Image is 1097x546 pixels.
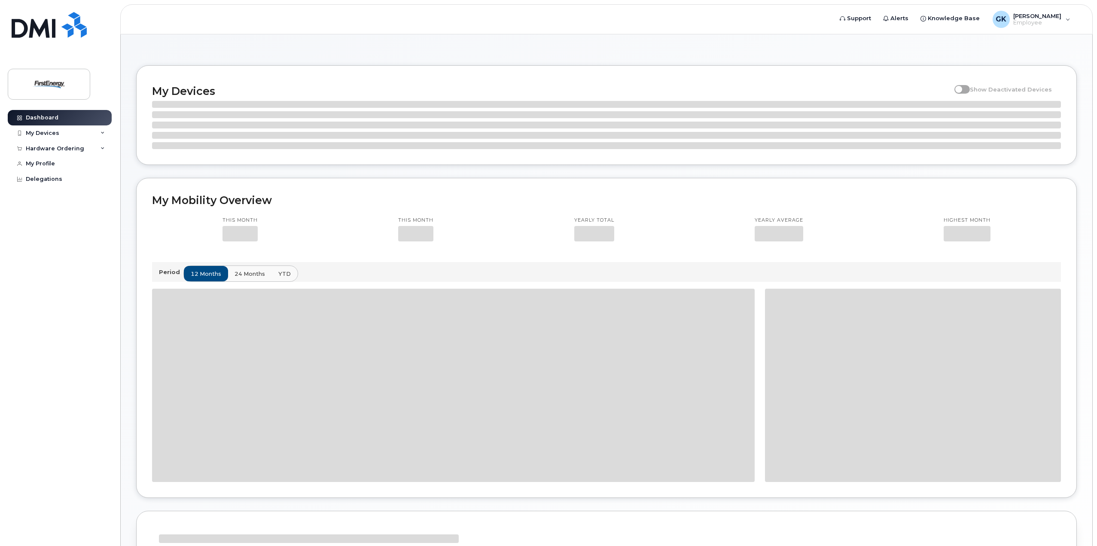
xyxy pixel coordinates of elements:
p: Period [159,268,183,276]
p: Highest month [944,217,990,224]
h2: My Devices [152,85,950,98]
p: Yearly total [574,217,614,224]
input: Show Deactivated Devices [954,81,961,88]
h2: My Mobility Overview [152,194,1061,207]
p: This month [398,217,433,224]
span: 24 months [235,270,265,278]
p: Yearly average [755,217,803,224]
span: Show Deactivated Devices [970,86,1052,93]
p: This month [222,217,258,224]
span: YTD [278,270,291,278]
